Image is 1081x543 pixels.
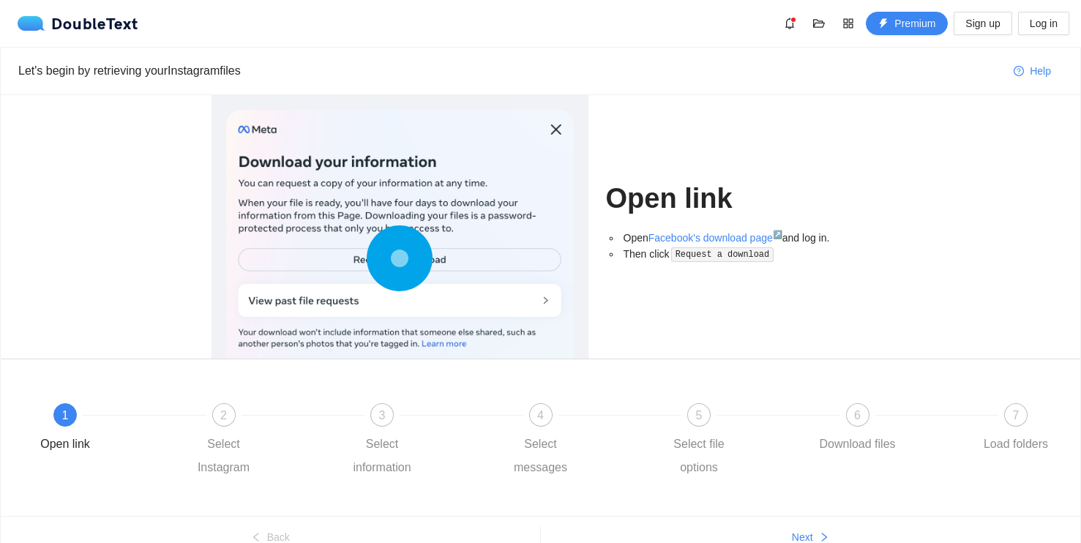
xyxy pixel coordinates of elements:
span: 1 [62,409,69,422]
div: Load folders [984,432,1048,456]
div: Select file options [657,432,741,479]
div: DoubleText [18,16,138,31]
span: bell [779,18,801,29]
button: bell [778,12,801,35]
li: Then click [621,246,870,263]
span: thunderbolt [878,18,889,30]
div: 4Select messages [498,403,657,479]
code: Request a download [671,247,774,262]
a: logoDoubleText [18,16,138,31]
div: 1Open link [23,403,182,456]
span: 6 [854,409,861,422]
button: thunderboltPremium [866,12,948,35]
span: 5 [696,409,703,422]
span: folder-open [808,18,830,29]
div: 7Load folders [973,403,1058,456]
div: Download files [819,432,895,456]
div: Select Instagram [182,432,266,479]
span: Log in [1030,15,1058,31]
img: logo [18,16,51,31]
div: Let's begin by retrieving your Instagram files [18,61,1002,80]
button: Log in [1018,12,1069,35]
button: Sign up [954,12,1011,35]
div: Select messages [498,432,583,479]
h1: Open link [606,181,870,216]
span: Sign up [965,15,1000,31]
button: folder-open [807,12,831,35]
span: 7 [1013,409,1020,422]
div: 2Select Instagram [182,403,340,479]
li: Open and log in. [621,230,870,246]
div: Open link [40,432,90,456]
div: 3Select information [340,403,498,479]
a: Facebook's download page↗ [648,232,782,244]
span: 2 [220,409,227,422]
button: question-circleHelp [1002,59,1063,83]
span: question-circle [1014,66,1024,78]
span: Help [1030,63,1051,79]
div: 6Download files [815,403,974,456]
div: Select information [340,432,424,479]
span: 3 [379,409,386,422]
span: appstore [837,18,859,29]
span: 4 [537,409,544,422]
sup: ↗ [773,230,782,239]
button: appstore [837,12,860,35]
div: 5Select file options [657,403,815,479]
span: Premium [894,15,935,31]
